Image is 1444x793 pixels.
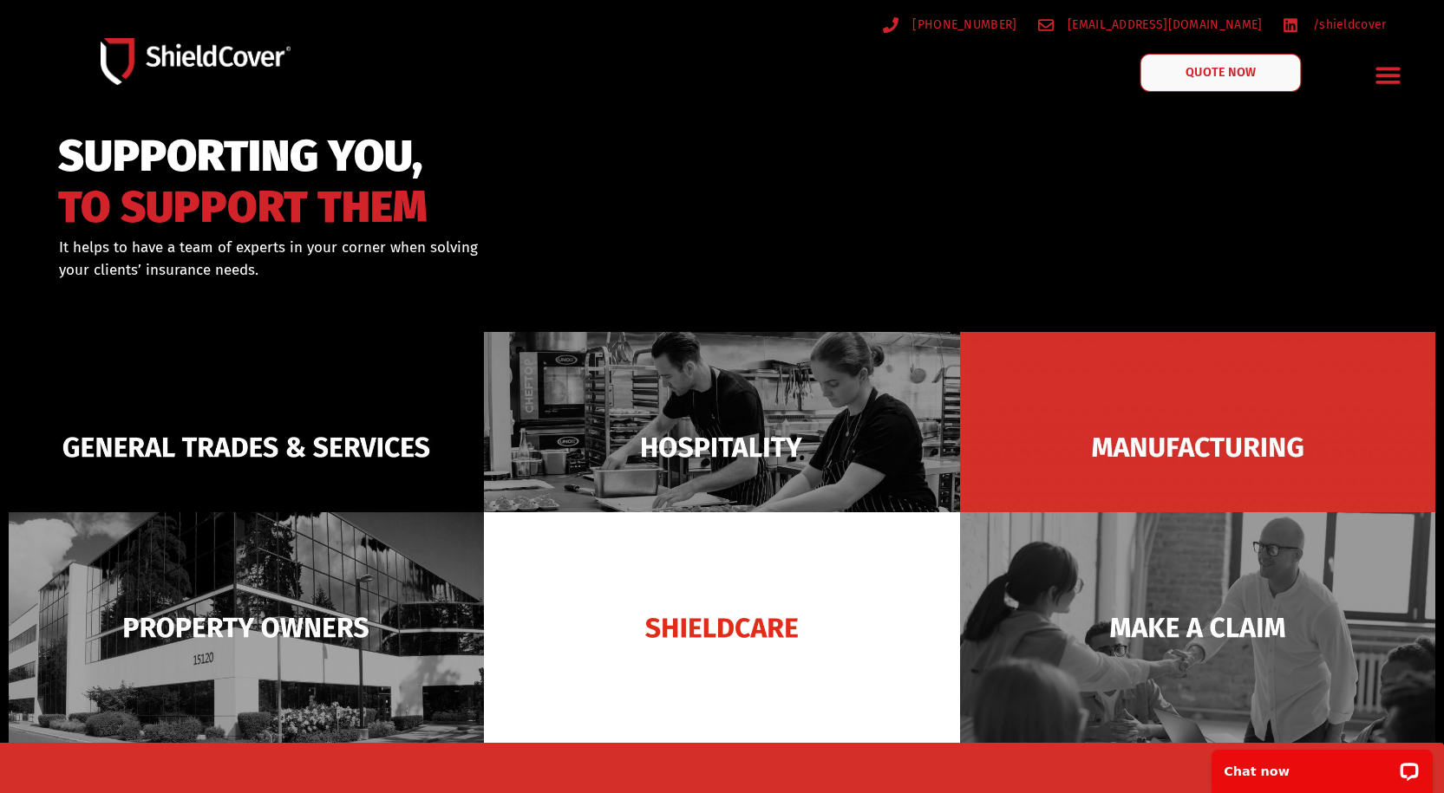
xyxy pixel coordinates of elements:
span: QUOTE NOW [1186,67,1255,79]
p: your clients’ insurance needs. [59,259,811,282]
a: [PHONE_NUMBER] [883,14,1017,36]
div: Menu Toggle [1369,55,1409,95]
a: [EMAIL_ADDRESS][DOMAIN_NAME] [1038,14,1263,36]
span: [EMAIL_ADDRESS][DOMAIN_NAME] [1063,14,1262,36]
div: It helps to have a team of experts in your corner when solving [59,237,811,281]
span: SUPPORTING YOU, [58,139,428,174]
img: Shield-Cover-Underwriting-Australia-logo-full [101,38,291,85]
span: /shieldcover [1309,14,1387,36]
a: QUOTE NOW [1140,54,1301,92]
span: [PHONE_NUMBER] [908,14,1016,36]
a: /shieldcover [1283,14,1386,36]
iframe: LiveChat chat widget [1200,738,1444,793]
